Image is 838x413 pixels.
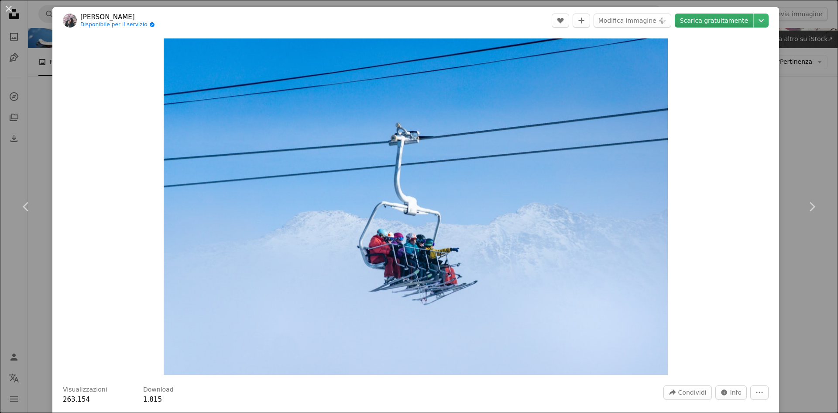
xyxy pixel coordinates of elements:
h3: Visualizzazioni [63,385,107,394]
button: Mi piace [552,14,569,28]
a: [PERSON_NAME] [80,13,155,21]
img: persone che salgono sulla funivia durante il giorno [164,38,668,375]
button: Aggiungi alla Collezione [573,14,590,28]
button: Condividi questa immagine [663,385,712,399]
img: Vai al profilo di Yin Yin Low [63,14,77,28]
h3: Download [143,385,174,394]
span: Condividi [678,386,707,399]
span: Info [730,386,742,399]
a: Avanti [786,165,838,249]
a: Disponibile per il servizio [80,21,155,28]
span: 1.815 [143,396,162,403]
span: 263.154 [63,396,90,403]
button: Statistiche su questa immagine [715,385,747,399]
button: Altre azioni [750,385,769,399]
button: Scegli le dimensioni del download [754,14,769,28]
button: Ingrandisci questa immagine [164,38,668,375]
button: Modifica immagine [594,14,671,28]
a: Scarica gratuitamente [675,14,753,28]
